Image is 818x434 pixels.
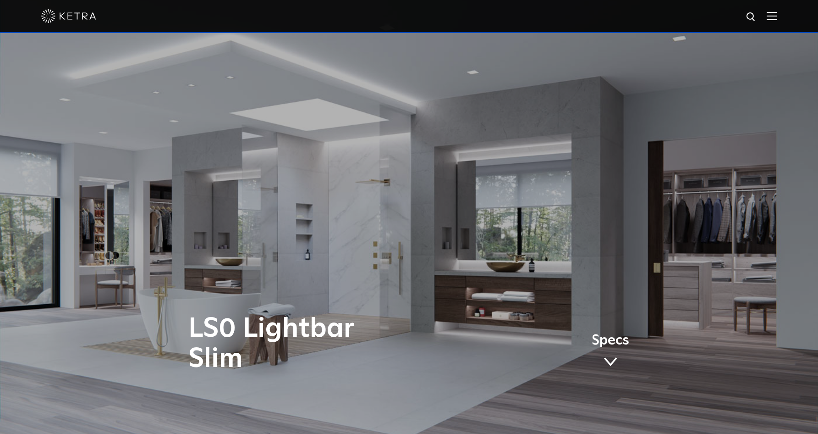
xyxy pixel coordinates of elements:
img: search icon [746,11,757,23]
img: ketra-logo-2019-white [41,9,96,23]
h1: LS0 Lightbar Slim [188,314,447,374]
a: Specs [592,334,629,370]
img: Hamburger%20Nav.svg [767,11,777,20]
span: Specs [592,334,629,347]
